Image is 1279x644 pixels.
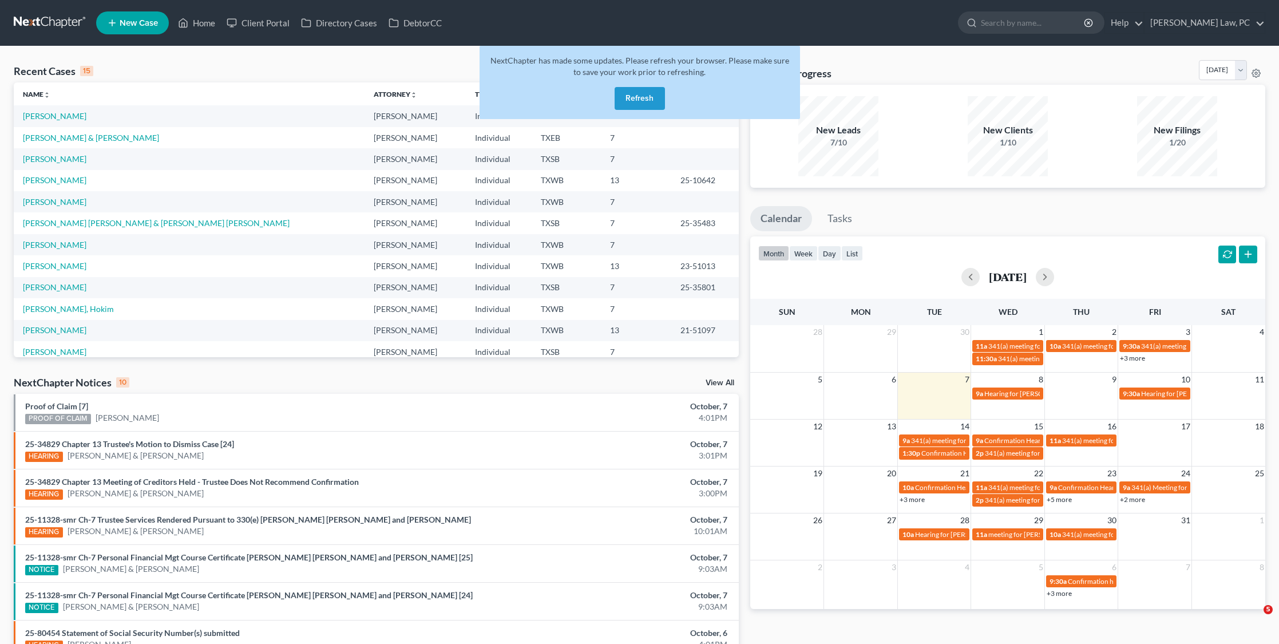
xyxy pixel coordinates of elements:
[25,590,473,600] a: 25-11328-smr Ch-7 Personal Financial Mgt Course Certificate [PERSON_NAME] [PERSON_NAME] and [PERS...
[976,436,983,445] span: 9a
[841,246,863,261] button: list
[1180,513,1191,527] span: 31
[911,436,1021,445] span: 341(a) meeting for [PERSON_NAME]
[466,191,532,212] td: Individual
[902,483,914,492] span: 10a
[601,170,671,191] td: 13
[23,175,86,185] a: [PERSON_NAME]
[25,477,359,487] a: 25-34829 Chapter 13 Meeting of Creditors Held - Trustee Does Not Recommend Confirmation
[817,206,862,231] a: Tasks
[532,341,601,362] td: TXSB
[23,218,290,228] a: [PERSON_NAME] [PERSON_NAME] & [PERSON_NAME] [PERSON_NAME]
[501,590,728,601] div: October, 7
[818,246,841,261] button: day
[886,325,897,339] span: 29
[1180,467,1191,480] span: 24
[902,436,910,445] span: 9a
[1131,483,1242,492] span: 341(a) Meeting for [PERSON_NAME]
[466,298,532,319] td: Individual
[475,90,499,98] a: Typeunfold_more
[1050,577,1067,586] span: 9:30a
[14,64,93,78] div: Recent Cases
[886,420,897,433] span: 13
[23,111,86,121] a: [PERSON_NAME]
[25,565,58,575] div: NOTICE
[1050,483,1057,492] span: 9a
[466,320,532,341] td: Individual
[63,563,199,575] a: [PERSON_NAME] & [PERSON_NAME]
[532,234,601,255] td: TXWB
[532,255,601,276] td: TXWB
[1033,420,1044,433] span: 15
[812,420,823,433] span: 12
[25,515,471,524] a: 25-11328-smr Ch-7 Trustee Services Rendered Pursuant to 330(e) [PERSON_NAME] [PERSON_NAME] and [P...
[365,320,465,341] td: [PERSON_NAME]
[23,133,159,143] a: [PERSON_NAME] & [PERSON_NAME]
[1111,560,1118,574] span: 6
[365,170,465,191] td: [PERSON_NAME]
[68,526,204,537] a: [PERSON_NAME] & [PERSON_NAME]
[23,347,86,357] a: [PERSON_NAME]
[1038,560,1044,574] span: 5
[890,560,897,574] span: 3
[750,206,812,231] a: Calendar
[1120,495,1145,504] a: +2 more
[817,560,823,574] span: 2
[984,436,1115,445] span: Confirmation Hearing for [PERSON_NAME]
[25,489,63,500] div: HEARING
[1050,436,1061,445] span: 11a
[1073,307,1090,317] span: Thu
[221,13,295,33] a: Client Portal
[779,307,795,317] span: Sun
[959,325,971,339] span: 30
[998,354,1108,363] span: 341(a) meeting for [PERSON_NAME]
[25,603,58,613] div: NOTICE
[532,212,601,234] td: TXSB
[365,234,465,255] td: [PERSON_NAME]
[365,255,465,276] td: [PERSON_NAME]
[988,342,1099,350] span: 341(a) meeting for [PERSON_NAME]
[365,212,465,234] td: [PERSON_NAME]
[1221,307,1236,317] span: Sat
[25,401,88,411] a: Proof of Claim [7]
[812,467,823,480] span: 19
[1068,577,1258,586] span: Confirmation hearing for [PERSON_NAME] & [PERSON_NAME]
[1254,420,1265,433] span: 18
[25,628,240,638] a: 25-80454 Statement of Social Security Number(s) submitted
[365,191,465,212] td: [PERSON_NAME]
[501,401,728,412] div: October, 7
[172,13,221,33] a: Home
[466,105,532,127] td: Individual
[23,154,86,164] a: [PERSON_NAME]
[1149,307,1161,317] span: Fri
[383,13,448,33] a: DebtorCC
[601,191,671,212] td: 7
[671,255,739,276] td: 23-51013
[789,246,818,261] button: week
[1062,342,1233,350] span: 341(a) meeting for [PERSON_NAME] & [PERSON_NAME]
[295,13,383,33] a: Directory Cases
[1123,342,1140,350] span: 9:30a
[501,526,728,537] div: 10:01AM
[976,496,984,504] span: 2p
[976,389,983,398] span: 9a
[1047,495,1072,504] a: +5 more
[1258,513,1265,527] span: 1
[886,467,897,480] span: 20
[23,240,86,250] a: [PERSON_NAME]
[23,325,86,335] a: [PERSON_NAME]
[365,341,465,362] td: [PERSON_NAME]
[601,127,671,148] td: 7
[63,601,199,613] a: [PERSON_NAME] & [PERSON_NAME]
[999,307,1017,317] span: Wed
[964,373,971,386] span: 7
[23,261,86,271] a: [PERSON_NAME]
[601,148,671,169] td: 7
[1141,389,1230,398] span: Hearing for [PERSON_NAME]
[902,449,920,457] span: 1:30p
[25,414,91,424] div: PROOF OF CLAIM
[1258,325,1265,339] span: 4
[501,412,728,424] div: 4:01PM
[915,483,1046,492] span: Confirmation Hearing for [PERSON_NAME]
[25,439,234,449] a: 25-34829 Chapter 13 Trustee's Motion to Dismiss Case [24]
